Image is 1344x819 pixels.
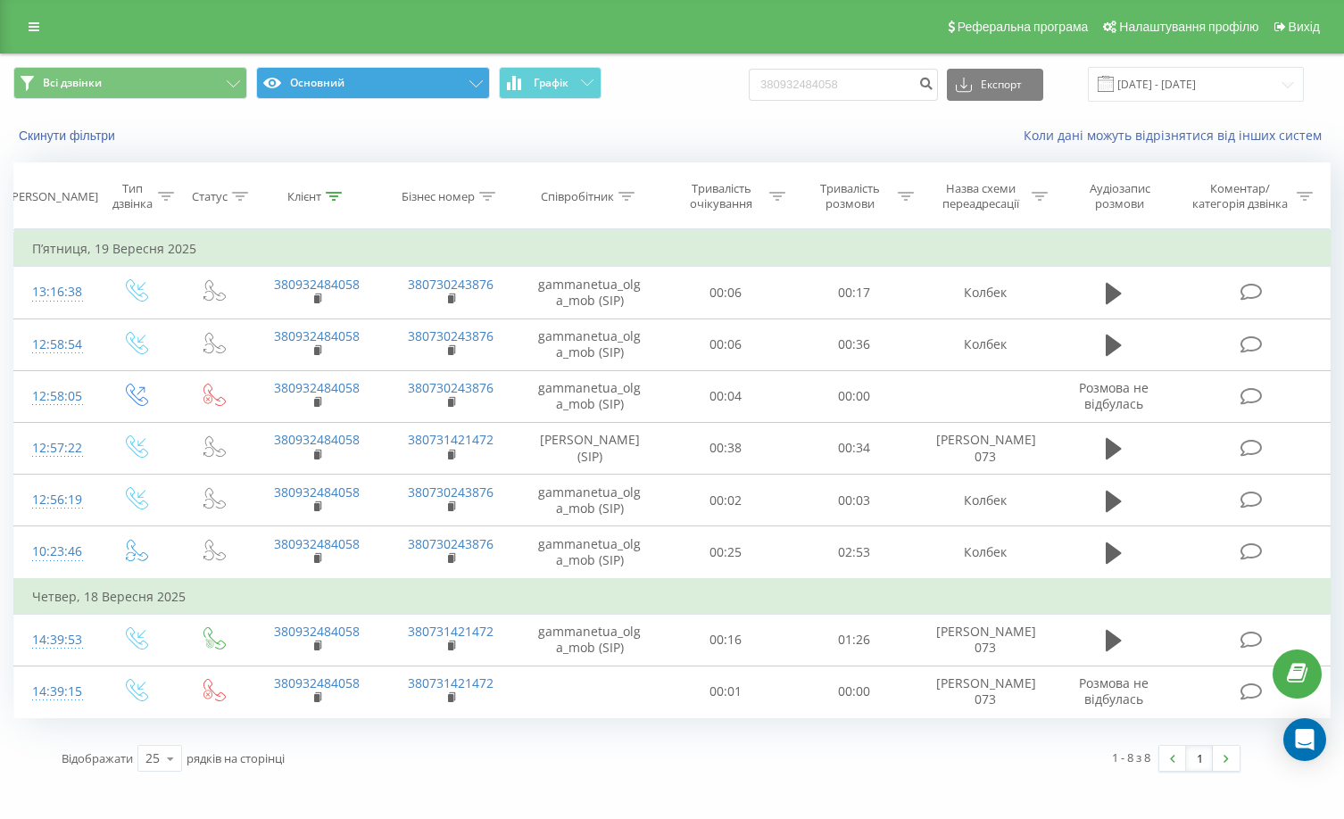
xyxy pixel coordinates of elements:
[918,614,1052,666] td: [PERSON_NAME] 073
[518,475,661,526] td: gammanetua_olga_mob (SIP)
[1188,181,1292,211] div: Коментар/категорія дзвінка
[661,267,790,318] td: 00:06
[918,475,1052,526] td: Колбек
[958,20,1089,34] span: Реферальна програма
[790,475,918,526] td: 00:03
[1068,181,1171,211] div: Аудіозапис розмови
[790,614,918,666] td: 01:26
[62,750,133,766] span: Відображати
[918,267,1052,318] td: Колбек
[677,181,765,211] div: Тривалість очікування
[408,276,494,293] a: 380730243876
[408,379,494,396] a: 380730243876
[32,275,79,310] div: 13:16:38
[1112,749,1150,766] div: 1 - 8 з 8
[934,181,1027,211] div: Назва схеми переадресації
[1186,746,1213,771] a: 1
[408,484,494,500] a: 380730243876
[918,318,1052,370] td: Колбек
[14,579,1331,615] td: Четвер, 18 Вересня 2025
[256,67,490,99] button: Основний
[408,623,494,640] a: 380731421472
[499,67,601,99] button: Графік
[661,422,790,474] td: 00:38
[408,535,494,552] a: 380730243876
[518,526,661,579] td: gammanetua_olga_mob (SIP)
[187,750,285,766] span: рядків на сторінці
[32,379,79,414] div: 12:58:05
[112,181,153,211] div: Тип дзвінка
[806,181,893,211] div: Тривалість розмови
[790,526,918,579] td: 02:53
[274,484,360,500] a: 380932484058
[790,318,918,370] td: 00:36
[790,666,918,717] td: 00:00
[14,231,1331,267] td: П’ятниця, 19 Вересня 2025
[287,189,321,204] div: Клієнт
[518,422,661,474] td: [PERSON_NAME] (SIP)
[661,526,790,579] td: 00:25
[13,67,247,99] button: Всі дзвінки
[274,379,360,396] a: 380932484058
[790,422,918,474] td: 00:34
[749,69,938,101] input: Пошук за номером
[1079,674,1149,707] span: Розмова не відбулась
[274,535,360,552] a: 380932484058
[661,614,790,666] td: 00:16
[408,431,494,448] a: 380731421472
[534,77,568,89] span: Графік
[274,327,360,344] a: 380932484058
[32,674,79,709] div: 14:39:15
[518,370,661,422] td: gammanetua_olga_mob (SIP)
[541,189,614,204] div: Співробітник
[661,666,790,717] td: 00:01
[1289,20,1320,34] span: Вихід
[13,128,124,144] button: Скинути фільтри
[947,69,1043,101] button: Експорт
[145,749,160,767] div: 25
[1283,718,1326,761] div: Open Intercom Messenger
[32,623,79,658] div: 14:39:53
[661,475,790,526] td: 00:02
[918,526,1052,579] td: Колбек
[1119,20,1258,34] span: Налаштування профілю
[8,189,98,204] div: [PERSON_NAME]
[274,431,360,448] a: 380932484058
[918,422,1052,474] td: [PERSON_NAME] 073
[192,189,228,204] div: Статус
[274,674,360,691] a: 380932484058
[1079,379,1149,412] span: Розмова не відбулась
[518,318,661,370] td: gammanetua_olga_mob (SIP)
[518,267,661,318] td: gammanetua_olga_mob (SIP)
[32,431,79,466] div: 12:57:22
[43,76,102,90] span: Всі дзвінки
[32,327,79,362] div: 12:58:54
[661,370,790,422] td: 00:04
[1024,127,1331,144] a: Коли дані можуть відрізнятися вiд інших систем
[518,614,661,666] td: gammanetua_olga_mob (SIP)
[661,318,790,370] td: 00:06
[32,483,79,517] div: 12:56:19
[32,534,79,569] div: 10:23:46
[790,370,918,422] td: 00:00
[918,666,1052,717] td: [PERSON_NAME] 073
[274,276,360,293] a: 380932484058
[402,189,475,204] div: Бізнес номер
[274,623,360,640] a: 380932484058
[790,267,918,318] td: 00:17
[408,327,494,344] a: 380730243876
[408,674,494,691] a: 380731421472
